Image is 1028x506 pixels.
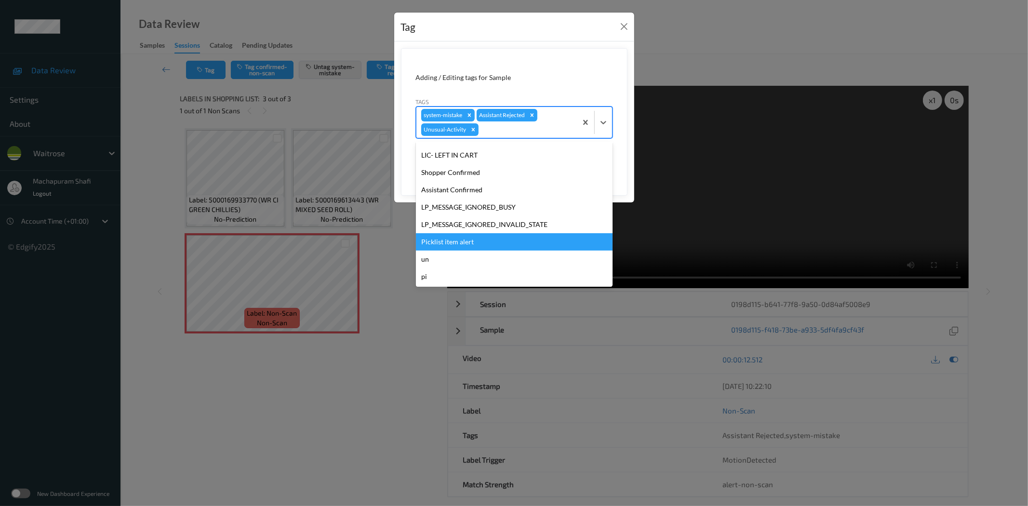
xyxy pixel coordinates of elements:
[421,123,468,136] div: Unusual-Activity
[421,109,464,121] div: system-mistake
[416,97,429,106] label: Tags
[416,181,613,199] div: Assistant Confirmed
[416,164,613,181] div: Shopper Confirmed
[416,216,613,233] div: LP_MESSAGE_IGNORED_INVALID_STATE
[416,251,613,268] div: un
[464,109,475,121] div: Remove system-mistake
[401,19,416,35] div: Tag
[617,20,631,33] button: Close
[477,109,527,121] div: Assistant Rejected
[416,73,613,82] div: Adding / Editing tags for Sample
[468,123,479,136] div: Remove Unusual-Activity
[416,233,613,251] div: Picklist item alert
[416,146,613,164] div: LIC- LEFT IN CART
[527,109,537,121] div: Remove Assistant Rejected
[416,199,613,216] div: LP_MESSAGE_IGNORED_BUSY
[416,268,613,285] div: pi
